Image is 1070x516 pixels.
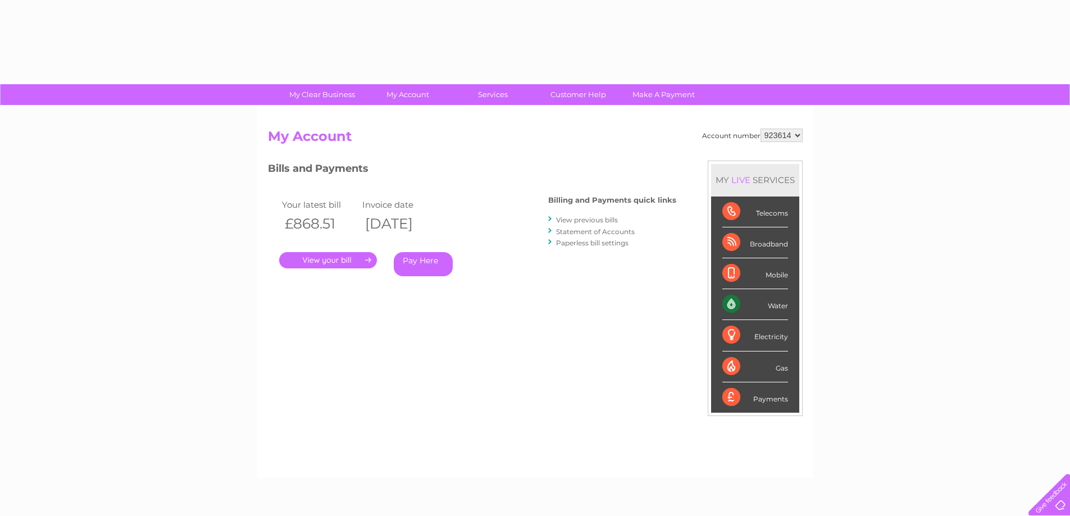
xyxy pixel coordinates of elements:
div: Mobile [722,258,788,289]
div: Gas [722,351,788,382]
td: Invoice date [359,197,440,212]
div: Broadband [722,227,788,258]
div: Telecoms [722,197,788,227]
th: £868.51 [279,212,360,235]
a: My Account [361,84,454,105]
h4: Billing and Payments quick links [548,196,676,204]
a: Paperless bill settings [556,239,629,247]
a: View previous bills [556,216,618,224]
div: Water [722,289,788,320]
div: Electricity [722,320,788,351]
h2: My Account [268,129,803,150]
a: Customer Help [532,84,625,105]
th: [DATE] [359,212,440,235]
a: . [279,252,377,268]
h3: Bills and Payments [268,161,676,180]
a: Make A Payment [617,84,710,105]
div: LIVE [729,175,753,185]
a: Services [447,84,539,105]
a: Statement of Accounts [556,227,635,236]
a: My Clear Business [276,84,368,105]
div: MY SERVICES [711,164,799,196]
div: Payments [722,382,788,413]
a: Pay Here [394,252,453,276]
div: Account number [702,129,803,142]
td: Your latest bill [279,197,360,212]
